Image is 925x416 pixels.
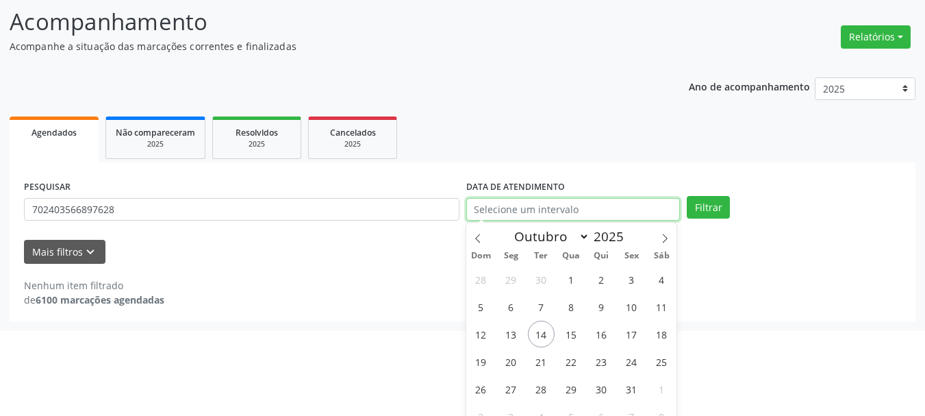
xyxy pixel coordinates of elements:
[528,293,555,320] span: Outubro 7, 2025
[24,198,459,221] input: Nome, CNS
[528,266,555,293] span: Setembro 30, 2025
[318,139,387,149] div: 2025
[116,127,195,138] span: Não compareceram
[468,376,494,402] span: Outubro 26, 2025
[10,39,644,53] p: Acompanhe a situação das marcações correntes e finalizadas
[558,348,585,375] span: Outubro 22, 2025
[24,177,71,198] label: PESQUISAR
[466,177,565,198] label: DATA DE ATENDIMENTO
[616,252,646,260] span: Sex
[618,321,645,347] span: Outubro 17, 2025
[498,376,524,402] span: Outubro 27, 2025
[528,348,555,375] span: Outubro 21, 2025
[586,252,616,260] span: Qui
[83,245,98,260] i: keyboard_arrow_down
[528,321,555,347] span: Outubro 14, 2025
[588,321,615,347] span: Outubro 16, 2025
[36,293,164,306] strong: 6100 marcações agendadas
[618,376,645,402] span: Outubro 31, 2025
[31,127,77,138] span: Agendados
[588,293,615,320] span: Outubro 9, 2025
[648,293,675,320] span: Outubro 11, 2025
[498,321,524,347] span: Outubro 13, 2025
[590,228,635,245] input: Year
[508,227,590,246] select: Month
[588,348,615,375] span: Outubro 23, 2025
[466,252,496,260] span: Dom
[468,293,494,320] span: Outubro 5, 2025
[687,196,730,219] button: Filtrar
[236,127,278,138] span: Resolvidos
[841,25,911,49] button: Relatórios
[588,376,615,402] span: Outubro 30, 2025
[496,252,526,260] span: Seg
[468,348,494,375] span: Outubro 19, 2025
[116,139,195,149] div: 2025
[648,376,675,402] span: Novembro 1, 2025
[588,266,615,293] span: Outubro 2, 2025
[689,77,810,95] p: Ano de acompanhamento
[558,266,585,293] span: Outubro 1, 2025
[558,376,585,402] span: Outubro 29, 2025
[330,127,376,138] span: Cancelados
[10,5,644,39] p: Acompanhamento
[526,252,556,260] span: Ter
[468,321,494,347] span: Outubro 12, 2025
[498,348,524,375] span: Outubro 20, 2025
[24,240,105,264] button: Mais filtroskeyboard_arrow_down
[558,293,585,320] span: Outubro 8, 2025
[646,252,676,260] span: Sáb
[618,293,645,320] span: Outubro 10, 2025
[24,278,164,293] div: Nenhum item filtrado
[528,376,555,402] span: Outubro 28, 2025
[648,266,675,293] span: Outubro 4, 2025
[618,266,645,293] span: Outubro 3, 2025
[466,198,681,221] input: Selecione um intervalo
[498,293,524,320] span: Outubro 6, 2025
[223,139,291,149] div: 2025
[556,252,586,260] span: Qua
[468,266,494,293] span: Setembro 28, 2025
[648,348,675,375] span: Outubro 25, 2025
[24,293,164,307] div: de
[618,348,645,375] span: Outubro 24, 2025
[648,321,675,347] span: Outubro 18, 2025
[558,321,585,347] span: Outubro 15, 2025
[498,266,524,293] span: Setembro 29, 2025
